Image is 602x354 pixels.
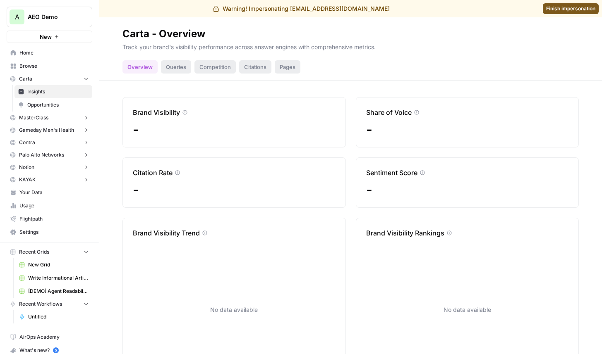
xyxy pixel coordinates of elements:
[239,60,271,74] div: Citations
[133,182,139,198] span: -
[7,73,92,85] button: Carta
[122,60,158,74] div: Overview
[546,5,595,12] span: Finish impersonation
[7,124,92,136] button: Gameday Men's Health
[7,31,92,43] button: New
[7,186,92,199] a: Your Data
[19,333,89,341] span: AirOps Academy
[53,347,59,353] a: 5
[19,151,64,159] span: Palo Alto Networks
[213,5,390,13] div: Warning! Impersonating [EMAIL_ADDRESS][DOMAIN_NAME]
[275,60,300,74] div: Pages
[7,149,92,161] button: Palo Alto Networks
[19,300,62,308] span: Recent Workflows
[133,168,173,178] p: Citation Rate
[15,12,19,22] span: A
[133,107,180,117] p: Brand Visibility
[366,182,372,198] span: -
[366,107,412,117] p: Share of Voice
[19,126,74,134] span: Gameday Men's Health
[133,228,200,238] p: Brand Visibility Trend
[19,228,89,236] span: Settings
[28,287,89,295] span: [DEMO] Agent Readability
[28,313,89,321] span: Untitled
[19,114,48,121] span: MasterClass
[19,215,89,223] span: Flightpath
[7,212,92,226] a: Flightpath
[7,226,92,239] a: Settings
[19,164,34,171] span: Notion
[7,173,92,186] button: KAYAK
[133,121,139,138] span: -
[28,274,89,282] span: Write Informational Article
[122,27,205,40] div: Carta - Overview
[15,258,92,271] a: New Grid
[7,298,92,310] button: Recent Workflows
[19,75,32,83] span: Carta
[55,348,57,352] text: 5
[19,62,89,70] span: Browse
[28,13,78,21] span: AEO Demo
[19,139,35,146] span: Contra
[366,121,372,138] span: -
[15,271,92,285] a: Write Informational Article
[19,49,89,57] span: Home
[15,285,92,298] a: [DEMO] Agent Readability
[543,3,599,14] a: Finish impersonation
[7,330,92,344] a: AirOps Academy
[19,248,49,256] span: Recent Grids
[40,33,52,41] span: New
[161,60,191,74] div: Queries
[7,112,92,124] button: MasterClass
[7,7,92,27] button: Workspace: AEO Demo
[194,60,236,74] div: Competition
[7,136,92,149] button: Contra
[7,46,92,59] a: Home
[366,228,444,238] p: Brand Visibility Rankings
[14,85,92,98] a: Insights
[27,88,89,95] span: Insights
[122,40,579,51] p: Track your brand's visibility performance across answer engines with comprehensive metrics.
[19,189,89,196] span: Your Data
[366,168,417,178] p: Sentiment Score
[7,246,92,258] button: Recent Grids
[7,59,92,73] a: Browse
[28,261,89,268] span: New Grid
[14,98,92,112] a: Opportunities
[27,101,89,109] span: Opportunities
[19,176,36,183] span: KAYAK
[7,161,92,173] button: Notion
[15,310,92,323] a: Untitled
[19,202,89,209] span: Usage
[7,199,92,212] a: Usage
